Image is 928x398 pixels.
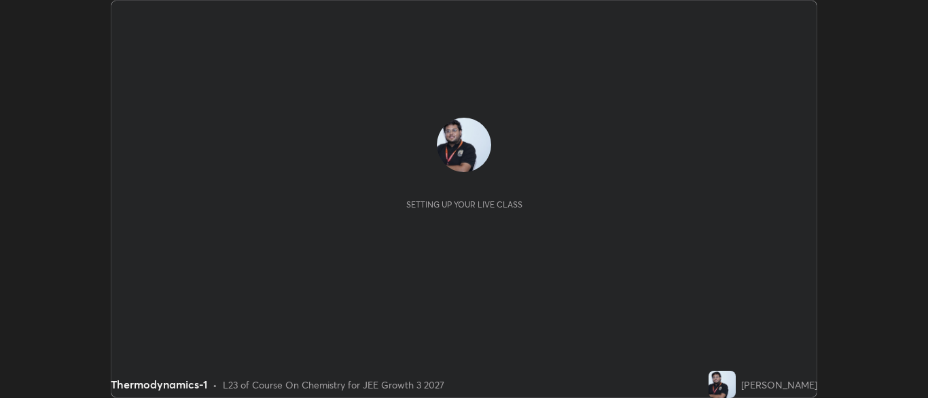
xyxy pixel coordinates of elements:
[111,376,207,393] div: Thermodynamics-1
[213,378,217,392] div: •
[741,378,817,392] div: [PERSON_NAME]
[709,371,736,398] img: f52693902ea24fad8798545285471255.jpg
[437,118,491,172] img: f52693902ea24fad8798545285471255.jpg
[406,199,522,210] div: Setting up your live class
[223,378,444,392] div: L23 of Course On Chemistry for JEE Growth 3 2027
